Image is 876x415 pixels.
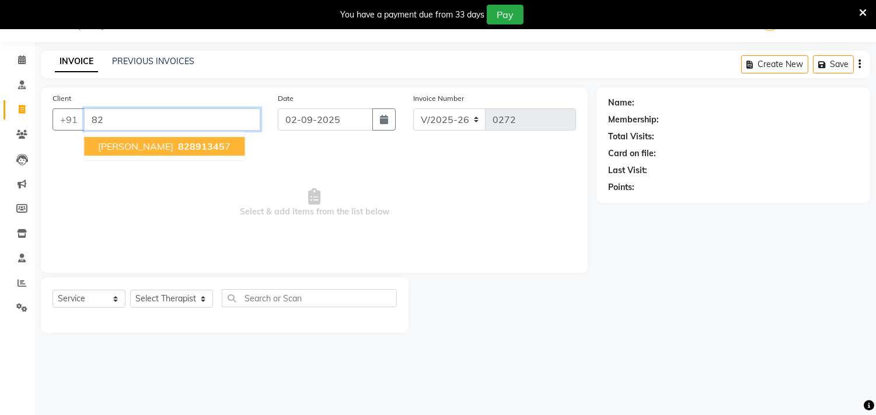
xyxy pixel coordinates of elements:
div: Name: [608,97,634,109]
a: PREVIOUS INVOICES [112,56,194,66]
div: Points: [608,181,634,194]
button: Pay [487,5,523,24]
span: 82891345 [178,140,225,152]
label: Client [53,93,71,104]
div: Total Visits: [608,131,654,143]
div: You have a payment due from 33 days [340,9,484,21]
input: Search or Scan [222,289,397,307]
label: Date [278,93,294,104]
div: Membership: [608,114,659,126]
button: Save [813,55,854,73]
span: Select & add items from the list below [53,145,576,261]
label: Invoice Number [413,93,464,104]
div: Last Visit: [608,164,647,177]
a: INVOICE [55,51,98,72]
ngb-highlight: 7 [176,140,231,152]
div: Card on file: [608,147,656,160]
input: Search by Name/Mobile/Email/Code [84,108,260,131]
span: [PERSON_NAME] [98,140,173,152]
button: +91 [53,108,85,131]
button: Create New [741,55,808,73]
